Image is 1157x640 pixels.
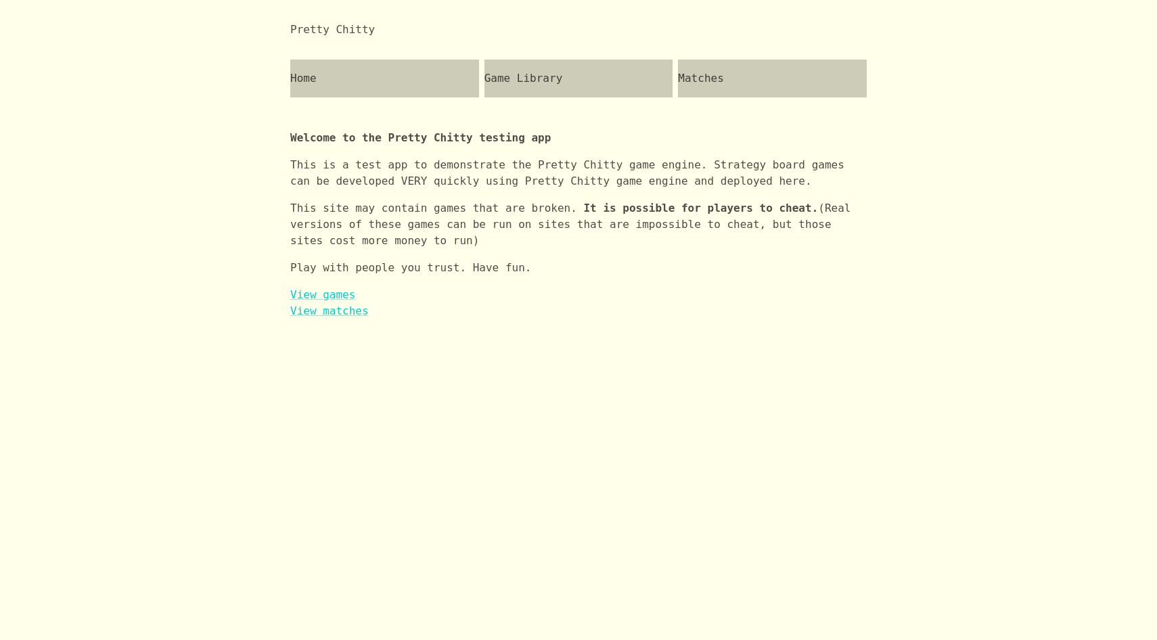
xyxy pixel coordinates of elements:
[290,157,867,200] p: This is a test app to demonstrate the Pretty Chitty game engine. Strategy board games can be deve...
[290,288,355,301] a: View games
[583,202,818,214] b: It is possible for players to cheat.
[290,304,369,317] a: View matches
[290,22,375,38] div: Pretty Chitty
[290,200,867,260] p: This site may contain games that are broken. (Real versions of these games can be run on sites th...
[678,60,867,97] a: Matches
[290,260,867,287] p: Play with people you trust. Have fun.
[484,60,673,97] a: Game Library
[290,60,479,97] a: Home
[290,108,867,157] p: Welcome to the Pretty Chitty testing app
